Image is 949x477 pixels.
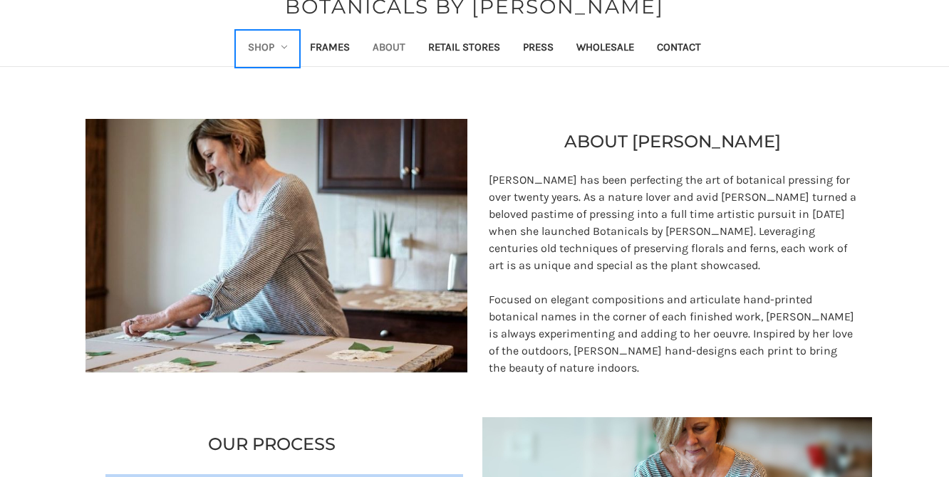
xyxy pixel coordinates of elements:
[208,431,336,457] p: OUR PROCESS
[237,31,299,66] a: Shop
[645,31,712,66] a: Contact
[489,291,857,377] p: Focused on elegant compositions and articulate hand-printed botanical names in the corner of each...
[417,31,512,66] a: Retail Stores
[565,31,645,66] a: Wholesale
[512,31,565,66] a: Press
[489,172,857,274] p: [PERSON_NAME] has been perfecting the art of botanical pressing for over twenty years. As a natur...
[361,31,417,66] a: About
[299,31,361,66] a: Frames
[564,129,781,154] p: ABOUT [PERSON_NAME]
